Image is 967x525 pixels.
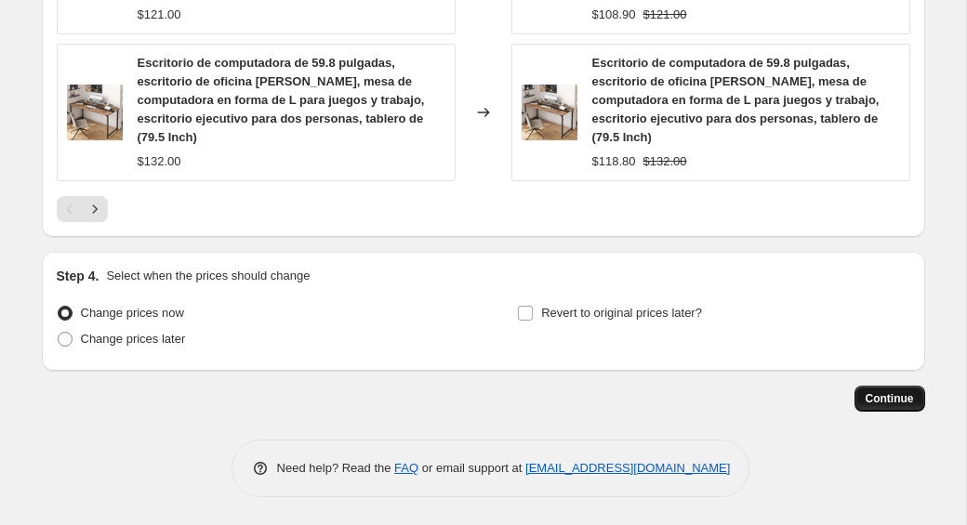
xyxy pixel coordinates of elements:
[67,85,123,140] img: 71qu9xhgJgL._AC_SL1500_0ccbc1a3-910c-4217-a10c-03ebf7199141_80x.jpg
[592,6,636,24] div: $108.90
[138,6,181,24] div: $121.00
[81,306,184,320] span: Change prices now
[138,56,425,144] span: Escritorio de computadora de 59.8 pulgadas, escritorio de oficina [PERSON_NAME], mesa de computad...
[643,6,687,24] strike: $121.00
[541,306,702,320] span: Revert to original prices later?
[418,461,525,475] span: or email support at
[138,152,181,171] div: $132.00
[106,267,310,285] p: Select when the prices should change
[866,391,914,406] span: Continue
[525,461,730,475] a: [EMAIL_ADDRESS][DOMAIN_NAME]
[57,196,108,222] nav: Pagination
[522,85,577,140] img: 71qu9xhgJgL._AC_SL1500_0ccbc1a3-910c-4217-a10c-03ebf7199141_80x.jpg
[854,386,925,412] button: Continue
[394,461,418,475] a: FAQ
[277,461,395,475] span: Need help? Read the
[81,332,186,346] span: Change prices later
[57,267,99,285] h2: Step 4.
[82,196,108,222] button: Next
[643,152,687,171] strike: $132.00
[592,56,880,144] span: Escritorio de computadora de 59.8 pulgadas, escritorio de oficina [PERSON_NAME], mesa de computad...
[592,152,636,171] div: $118.80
